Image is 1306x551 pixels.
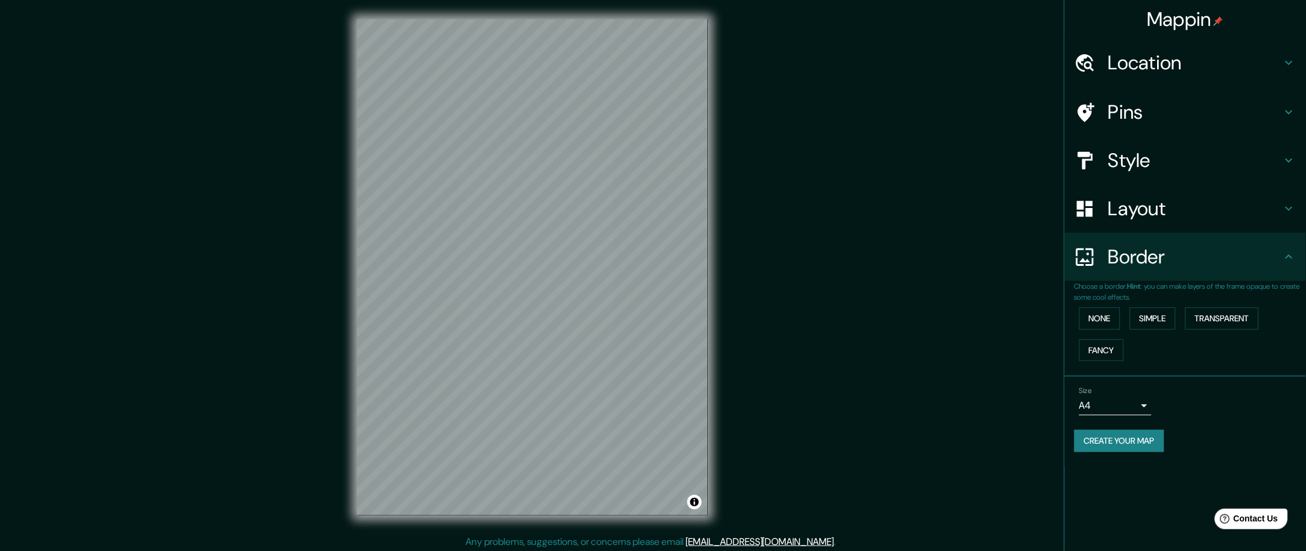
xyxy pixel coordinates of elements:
p: Choose a border. : you can make layers of the frame opaque to create some cool effects. [1074,281,1306,303]
iframe: Help widget launcher [1199,504,1293,538]
label: Size [1079,386,1092,396]
p: Any problems, suggestions, or concerns please email . [465,535,836,549]
h4: Pins [1108,100,1282,124]
div: A4 [1079,396,1152,415]
button: Simple [1130,307,1176,330]
button: None [1079,307,1120,330]
h4: Layout [1108,197,1282,221]
b: Hint [1128,282,1141,291]
img: pin-icon.png [1214,16,1223,26]
button: Create your map [1074,430,1164,452]
div: Border [1065,233,1306,281]
div: Location [1065,39,1306,87]
button: Fancy [1079,339,1124,362]
button: Transparent [1185,307,1259,330]
h4: Location [1108,51,1282,75]
div: Style [1065,136,1306,184]
h4: Style [1108,148,1282,172]
div: Pins [1065,88,1306,136]
canvas: Map [357,19,708,515]
h4: Mappin [1147,7,1224,31]
button: Toggle attribution [687,495,702,509]
h4: Border [1108,245,1282,269]
div: . [836,535,838,549]
a: [EMAIL_ADDRESS][DOMAIN_NAME] [686,535,834,548]
div: . [838,535,841,549]
div: Layout [1065,184,1306,233]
